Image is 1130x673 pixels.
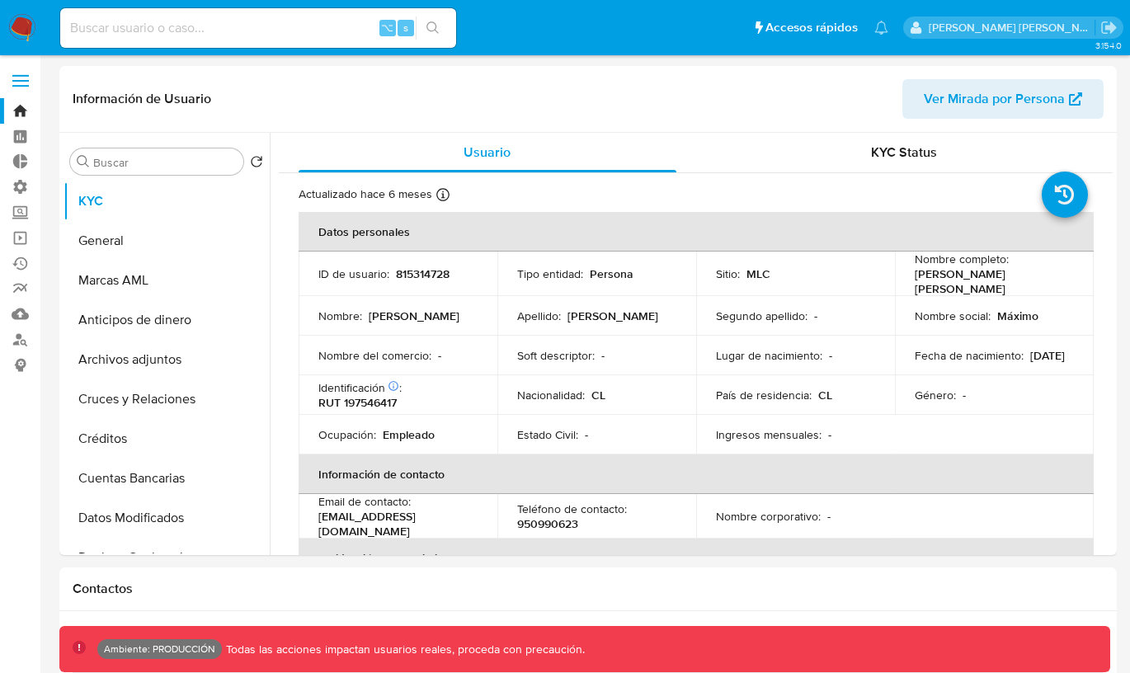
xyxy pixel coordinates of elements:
button: Marcas AML [64,261,270,300]
p: Email de contacto : [318,494,411,509]
p: - [438,348,441,363]
h1: Información de Usuario [73,91,211,107]
p: RUT 197546417 [318,395,397,410]
input: Buscar [93,155,237,170]
button: Cuentas Bancarias [64,459,270,498]
p: Nacionalidad : [517,388,585,402]
p: - [829,348,832,363]
input: Buscar usuario o caso... [60,17,456,39]
p: - [963,388,966,402]
p: Nombre social : [915,308,991,323]
h1: Contactos [73,581,1104,597]
p: Apellido : [517,308,561,323]
p: Fecha de nacimiento : [915,348,1024,363]
p: Ingresos mensuales : [716,427,822,442]
p: Ambiente: PRODUCCIÓN [104,646,215,652]
span: s [403,20,408,35]
p: País de residencia : [716,388,812,402]
p: ID de usuario : [318,266,389,281]
p: [PERSON_NAME] [PERSON_NAME] [915,266,1067,296]
p: Segundo apellido : [716,308,807,323]
p: - [585,427,588,442]
p: Identificación : [318,380,402,395]
p: Sitio : [716,266,740,281]
p: mauro.ibarra@mercadolibre.com [929,20,1095,35]
p: Nombre completo : [915,252,1009,266]
p: Nombre : [318,308,362,323]
p: Actualizado hace 6 meses [299,186,432,202]
p: Estado Civil : [517,427,578,442]
th: Verificación y cumplimiento [299,539,1094,578]
a: Salir [1100,19,1118,36]
p: Persona [590,266,633,281]
span: Accesos rápidos [765,19,858,36]
p: [PERSON_NAME] [567,308,658,323]
button: KYC [64,181,270,221]
p: - [828,427,831,442]
button: Ver Mirada por Persona [902,79,1104,119]
p: Máximo [997,308,1038,323]
button: Buscar [77,155,90,168]
p: Tipo entidad : [517,266,583,281]
p: Teléfono de contacto : [517,501,627,516]
button: Cruces y Relaciones [64,379,270,419]
p: 815314728 [396,266,450,281]
button: search-icon [416,16,450,40]
span: Usuario [464,143,511,162]
span: Ver Mirada por Persona [924,79,1065,119]
p: CL [591,388,605,402]
p: CL [818,388,832,402]
p: [PERSON_NAME] [369,308,459,323]
p: Todas las acciones impactan usuarios reales, proceda con precaución. [222,642,585,657]
th: Datos personales [299,212,1094,252]
p: 950990623 [517,516,578,531]
p: Nombre del comercio : [318,348,431,363]
button: Volver al orden por defecto [250,155,263,173]
p: Nombre corporativo : [716,509,821,524]
p: [DATE] [1030,348,1065,363]
button: Datos Modificados [64,498,270,538]
p: Empleado [383,427,435,442]
p: - [814,308,817,323]
p: - [827,509,831,524]
p: - [601,348,605,363]
button: Devices Geolocation [64,538,270,577]
p: Soft descriptor : [517,348,595,363]
button: General [64,221,270,261]
p: Lugar de nacimiento : [716,348,822,363]
p: Ocupación : [318,427,376,442]
th: Información de contacto [299,454,1094,494]
p: Género : [915,388,956,402]
button: Archivos adjuntos [64,340,270,379]
span: ⌥ [381,20,393,35]
p: MLC [746,266,770,281]
button: Créditos [64,419,270,459]
p: [EMAIL_ADDRESS][DOMAIN_NAME] [318,509,471,539]
button: Anticipos de dinero [64,300,270,340]
a: Notificaciones [874,21,888,35]
span: KYC Status [871,143,937,162]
